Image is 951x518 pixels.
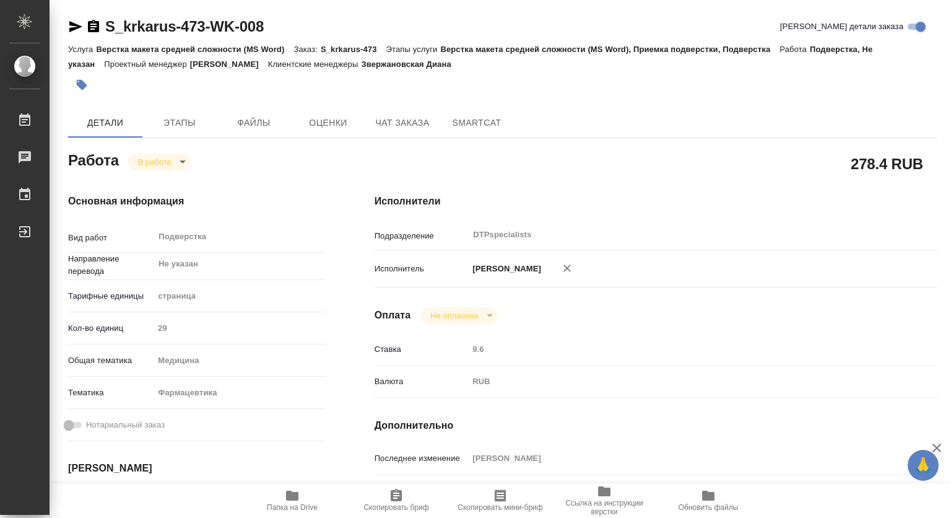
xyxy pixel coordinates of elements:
[68,45,96,54] p: Услуга
[68,290,154,302] p: Тарифные единицы
[560,499,649,516] span: Ссылка на инструкции верстки
[552,483,656,518] button: Ссылка на инструкции верстки
[104,59,189,69] p: Проектный менеджер
[363,503,428,512] span: Скопировать бриф
[86,419,165,431] span: Нотариальный заказ
[344,483,448,518] button: Скопировать бриф
[68,387,154,399] p: Тематика
[76,115,135,131] span: Детали
[154,286,324,307] div: страница
[224,115,284,131] span: Файлы
[105,18,264,35] a: S_krkarus-473-WK-008
[190,59,268,69] p: [PERSON_NAME]
[293,45,320,54] p: Заказ:
[298,115,358,131] span: Оценки
[150,115,209,131] span: Этапы
[373,115,432,131] span: Чат заказа
[375,230,469,242] p: Подразделение
[321,45,386,54] p: S_krkarus-473
[913,452,934,478] span: 🙏
[68,148,119,170] h2: Работа
[154,319,324,337] input: Пустое поле
[68,71,95,99] button: Добавить тэг
[679,503,739,512] span: Обновить файлы
[375,308,411,323] h4: Оплата
[268,59,362,69] p: Клиентские менеджеры
[267,503,318,512] span: Папка на Drive
[68,253,154,278] p: Направление перевода
[468,340,890,358] input: Пустое поле
[386,45,441,54] p: Этапы услуги
[68,322,154,335] p: Кол-во единиц
[447,115,506,131] span: SmartCat
[375,263,469,275] p: Исполнитель
[375,452,469,465] p: Последнее изменение
[908,450,939,481] button: 🙏
[468,263,541,275] p: [PERSON_NAME]
[468,449,890,467] input: Пустое поле
[154,382,324,403] div: Фармацевтика
[128,154,190,170] div: В работе
[361,59,460,69] p: Звержановская Диана
[656,483,760,518] button: Обновить файлы
[154,350,324,371] div: Медицина
[458,503,542,512] span: Скопировать мини-бриф
[68,194,325,209] h4: Основная информация
[375,194,937,209] h4: Исполнители
[779,45,810,54] p: Работа
[851,153,923,174] h2: 278.4 RUB
[375,418,937,433] h4: Дополнительно
[68,232,154,244] p: Вид работ
[427,310,482,321] button: Не оплачена
[375,375,469,388] p: Валюта
[448,483,552,518] button: Скопировать мини-бриф
[68,461,325,476] h4: [PERSON_NAME]
[375,343,469,356] p: Ставка
[86,19,101,34] button: Скопировать ссылку
[780,20,903,33] span: [PERSON_NAME] детали заказа
[420,307,497,324] div: В работе
[68,19,83,34] button: Скопировать ссылку для ЯМессенджера
[134,157,175,167] button: В работе
[68,354,154,367] p: Общая тематика
[96,45,293,54] p: Верстка макета средней сложности (MS Word)
[240,483,344,518] button: Папка на Drive
[440,45,779,54] p: Верстка макета средней сложности (MS Word), Приемка подверстки, Подверстка
[554,255,581,282] button: Удалить исполнителя
[468,371,890,392] div: RUB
